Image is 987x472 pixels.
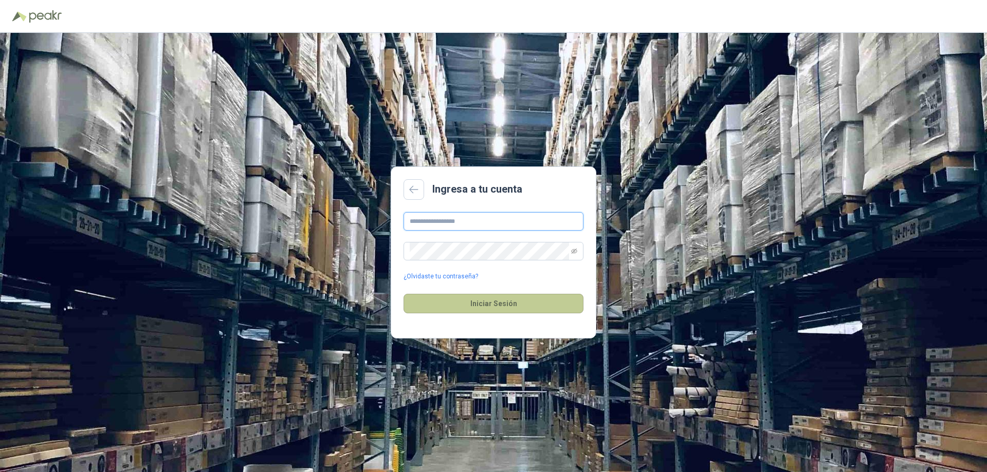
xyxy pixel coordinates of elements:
span: eye-invisible [571,248,577,254]
img: Peakr [29,10,62,23]
img: Logo [12,11,27,22]
button: Iniciar Sesión [404,294,583,313]
a: ¿Olvidaste tu contraseña? [404,272,478,281]
h2: Ingresa a tu cuenta [432,181,522,197]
